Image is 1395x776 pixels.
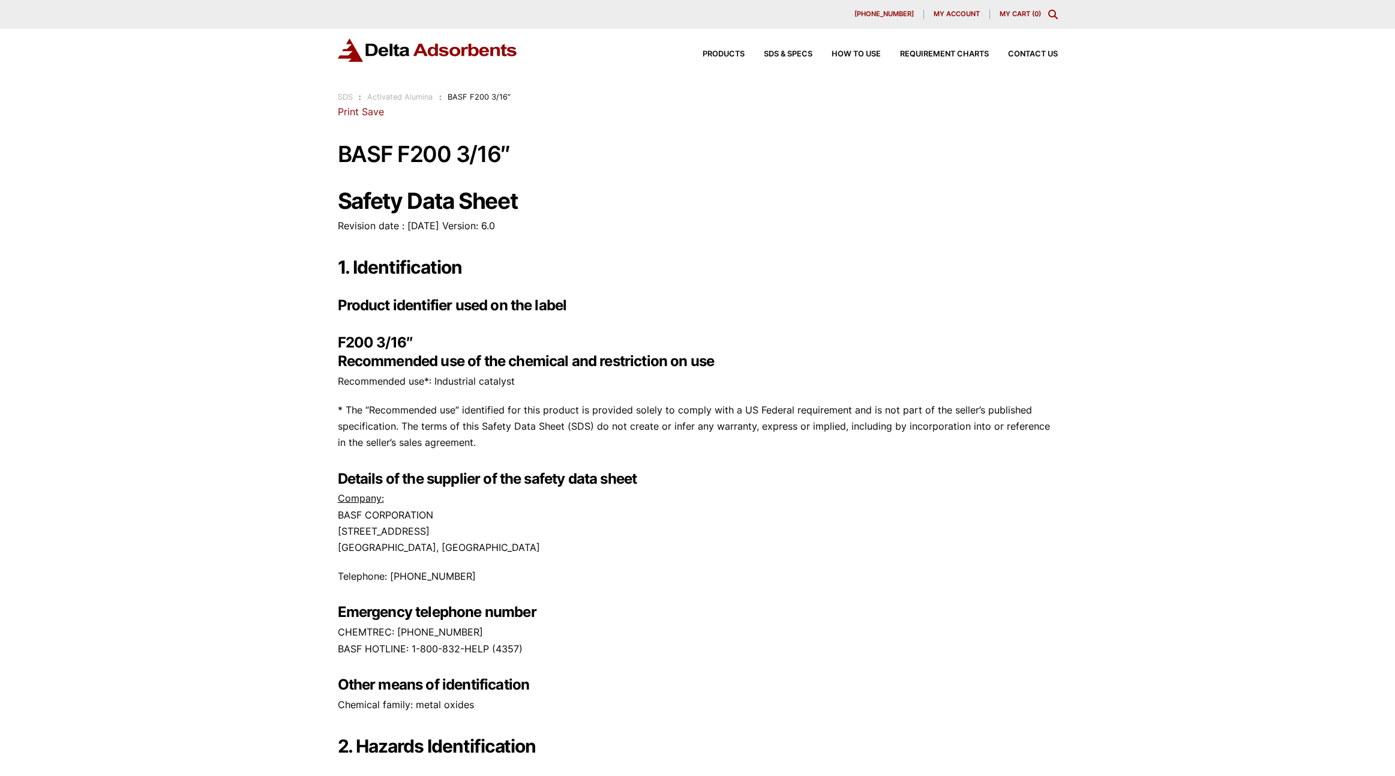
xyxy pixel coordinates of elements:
[1008,50,1058,58] span: Contact Us
[338,92,353,101] a: SDS
[338,402,1058,451] p: * The “Recommended use” identified for this product is provided solely to comply with a US Federa...
[338,470,637,487] strong: Details of the supplier of the safety data sheet
[338,490,1058,556] p: BASF CORPORATION [STREET_ADDRESS] [GEOGRAPHIC_DATA], [GEOGRAPHIC_DATA]
[338,735,536,757] strong: 2. Hazards Identification
[900,50,989,58] span: Requirement Charts
[683,50,745,58] a: Products
[338,676,530,693] strong: Other means of identification
[338,296,567,314] strong: Product identifier used on the label
[338,38,518,62] img: Delta Adsorbents
[924,10,990,19] a: My account
[764,50,812,58] span: SDS & SPECS
[338,624,1058,657] p: CHEMTREC: [PHONE_NUMBER] BASF HOTLINE: 1-800-832-HELP (4357)
[1000,10,1041,18] a: My Cart (0)
[367,92,433,101] a: Activated Alumina
[934,11,980,17] span: My account
[448,92,511,101] span: BASF F200 3/16″
[338,256,462,278] strong: 1. Identification
[338,492,384,504] u: Company:
[1048,10,1058,19] div: Toggle Modal Content
[338,218,1058,234] p: Revision date : [DATE] Version: 6.0
[845,10,924,19] a: [PHONE_NUMBER]
[338,142,1058,167] h1: BASF F200 3/16″
[338,373,1058,390] p: Recommended use*: Industrial catalyst
[338,334,413,351] strong: F200 3/16″
[338,697,1058,713] p: Chemical family: metal oxides
[359,92,361,101] span: :
[338,603,536,621] strong: Emergency telephone number
[338,352,715,370] strong: Recommended use of the chemical and restriction on use
[881,50,989,58] a: Requirement Charts
[338,568,1058,585] p: Telephone: [PHONE_NUMBER]
[362,106,384,118] a: Save
[745,50,812,58] a: SDS & SPECS
[338,187,518,214] strong: Safety Data Sheet
[854,11,914,17] span: [PHONE_NUMBER]
[832,50,881,58] span: How to Use
[1034,10,1039,18] span: 0
[989,50,1058,58] a: Contact Us
[703,50,745,58] span: Products
[812,50,881,58] a: How to Use
[338,106,359,118] a: Print
[439,92,442,101] span: :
